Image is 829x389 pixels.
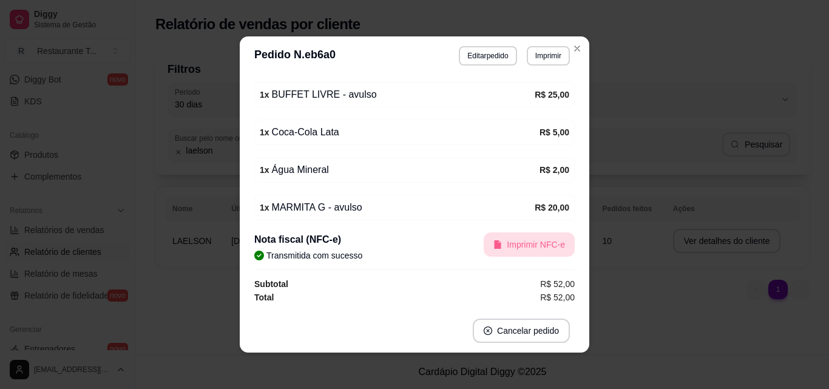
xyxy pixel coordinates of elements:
[260,163,540,177] div: Água Mineral
[484,232,575,257] button: fileImprimir NFC-e
[535,90,569,100] strong: R$ 25,00
[260,165,269,175] strong: 1 x
[567,39,587,58] button: Close
[260,127,269,137] strong: 1 x
[266,249,362,262] p: Transmitida com sucesso
[254,279,288,289] strong: Subtotal
[527,46,570,66] button: Imprimir
[459,46,516,66] button: Editarpedido
[260,90,269,100] strong: 1 x
[540,165,569,175] strong: R$ 2,00
[540,127,569,137] strong: R$ 5,00
[260,125,540,140] div: Coca-Cola Lata
[540,291,575,304] span: R$ 52,00
[484,326,492,335] span: close-circle
[254,232,362,247] p: Nota fiscal (NFC-e)
[254,293,274,302] strong: Total
[535,203,569,212] strong: R$ 20,00
[493,240,502,249] span: file
[260,200,535,215] div: MARMITA G - avulso
[540,277,575,291] span: R$ 52,00
[260,87,535,102] div: BUFFET LIVRE - avulso
[254,46,336,66] h3: Pedido N. eb6a0
[473,319,570,343] button: close-circleCancelar pedido
[260,203,269,212] strong: 1 x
